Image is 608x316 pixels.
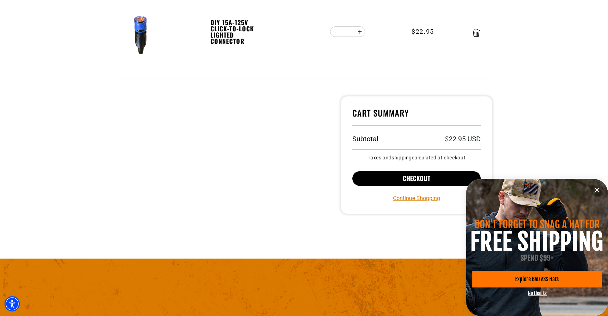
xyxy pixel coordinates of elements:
[473,30,480,35] a: Remove DIY 15A-125V Click-to-Lock Lighted Connector
[474,218,600,231] span: DON'T FORGET TO SNAG A HAT FOR
[352,108,481,126] h4: Cart Summary
[341,26,354,38] input: Quantity for DIY 15A-125V Click-to-Lock Lighted Connector
[411,27,434,36] span: $22.95
[590,183,604,197] button: Close
[352,155,481,160] small: Taxes and calculated at checkout
[472,271,601,287] a: Explore BAD ASS Hats
[392,155,412,160] a: shipping
[445,135,481,142] p: $22.95 USD
[119,13,163,56] img: a light bulb with a blue light
[515,276,559,282] span: Explore BAD ASS Hats
[5,296,20,311] div: Accessibility Menu
[521,254,553,262] span: SPEND $99+
[393,194,440,203] a: Continue Shopping
[466,179,608,316] div: information
[528,290,547,296] button: No thanks
[352,135,378,142] h3: Subtotal
[210,19,258,44] a: DIY 15A-125V Click-to-Lock Lighted Connector
[470,227,603,256] span: FREE SHIPPING
[352,171,481,186] button: Checkout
